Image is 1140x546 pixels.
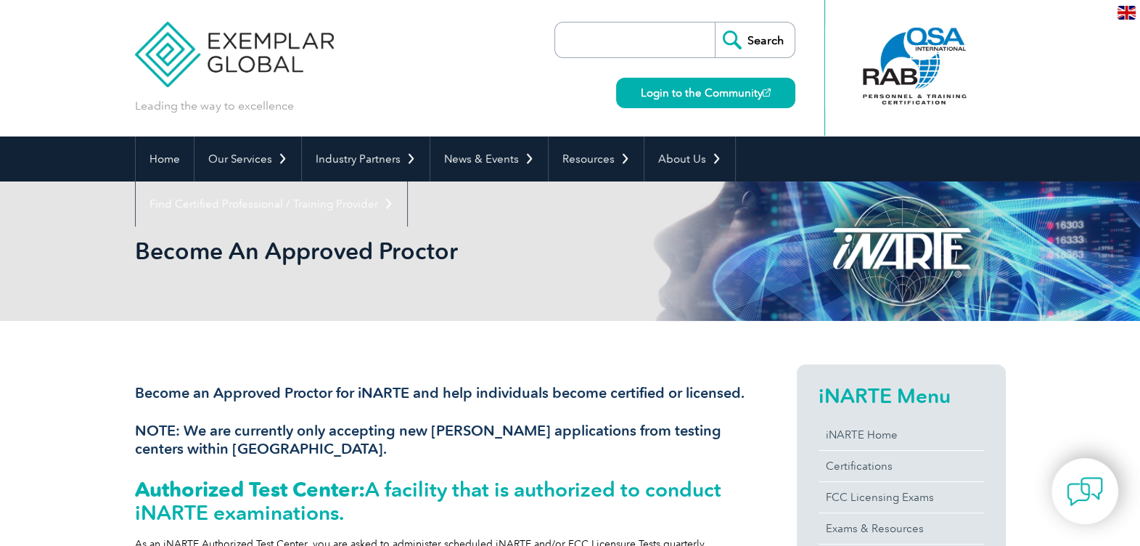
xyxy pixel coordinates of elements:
[136,136,194,182] a: Home
[1067,473,1103,510] img: contact-chat.png
[616,78,795,108] a: Login to the Community
[194,136,301,182] a: Our Services
[819,420,984,450] a: iNARTE Home
[819,451,984,481] a: Certifications
[819,384,984,407] h2: iNARTE Menu
[715,23,795,57] input: Search
[135,478,745,524] h2: A facility that is authorized to conduct iNARTE examinations.
[302,136,430,182] a: Industry Partners
[430,136,548,182] a: News & Events
[135,98,294,114] p: Leading the way to excellence
[136,182,407,227] a: Find Certified Professional / Training Provider
[135,384,745,402] h3: Become an Approved Proctor for iNARTE and help individuals become certified or licensed.
[135,240,745,263] h2: Become An Approved Proctor
[135,422,745,458] h3: NOTE: We are currently only accepting new [PERSON_NAME] applications from testing centers within ...
[1118,6,1136,20] img: en
[644,136,735,182] a: About Us
[549,136,644,182] a: Resources
[819,482,984,513] a: FCC Licensing Exams
[819,513,984,544] a: Exams & Resources
[763,89,771,97] img: open_square.png
[135,477,365,502] strong: Authorized Test Center:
